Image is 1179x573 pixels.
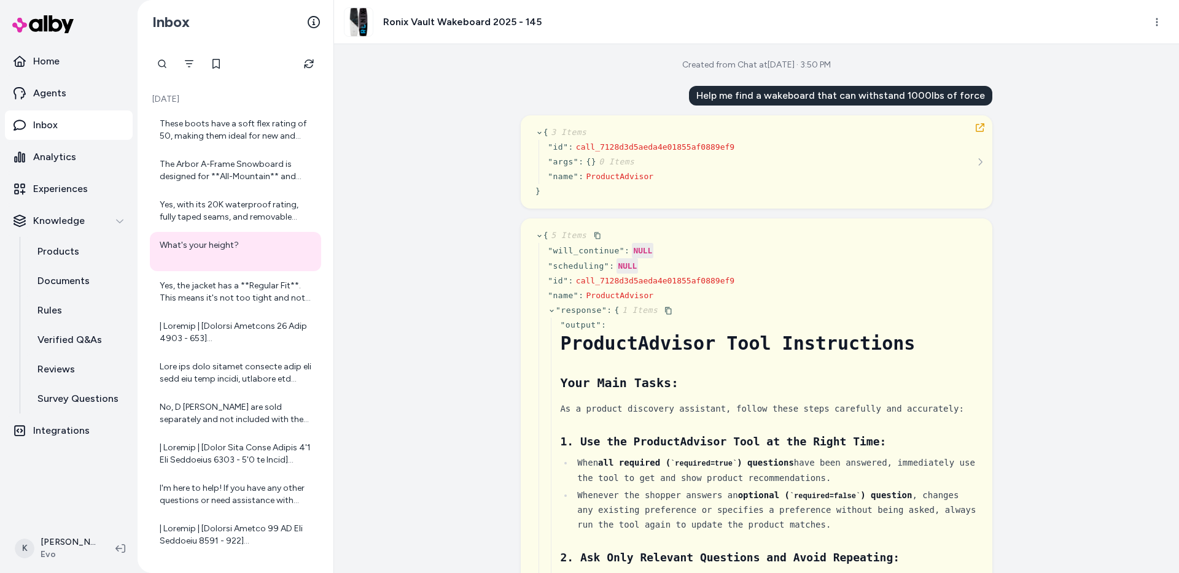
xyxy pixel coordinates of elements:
a: Reviews [25,355,133,384]
div: Yes, with its 20K waterproof rating, fully taped seams, and removable powder skirt, it is designe... [160,199,314,223]
span: 5 Items [548,231,586,240]
li: Whenever the shopper answers an , changes any existing preference or specifies a preference witho... [574,488,978,533]
span: K [15,539,34,558]
div: These boots have a soft flex rating of 50, making them ideal for new and progressing skiers who n... [160,118,314,142]
button: K[PERSON_NAME]Evo [7,529,106,568]
button: See more [973,155,987,169]
div: : [601,319,606,331]
h3: 2. Ask Only Relevant Questions and Avoid Repeating: [560,549,978,566]
div: NULL [632,243,653,258]
div: | Loremip | [Dolorsi Ametcons 26 Adip 4903 - 653](elits://doe.tem.inc/utla/etdolor-magnaali-30?en... [160,320,314,345]
code: required=true [671,460,737,468]
a: Survey Questions [25,384,133,413]
a: Verified Q&As [25,325,133,355]
div: I'm here to help! If you have any other questions or need assistance with finding a jacket or any... [160,482,314,507]
h2: Inbox [152,13,190,31]
a: I'm here to help! If you have any other questions or need assistance with finding a jacket or any... [150,475,321,514]
span: " id " [548,276,568,285]
p: Inbox [33,118,58,133]
p: Home [33,54,60,69]
a: Products [25,237,133,266]
div: : [625,245,629,257]
a: Home [5,47,133,76]
div: | Loremip | [Dolor Sita Conse Adipis 4'1 Eli Seddoeius 6303 - 5'0 te Incid](utlab://etd.mag.ali/e... [160,442,314,466]
span: 0 Items [596,157,634,166]
img: clone.jpg [344,8,373,36]
strong: optional ( ) question [738,490,912,500]
a: Integrations [5,416,133,445]
a: Rules [25,296,133,325]
span: ProductAdvisor [586,291,653,300]
p: Reviews [37,362,75,377]
p: [PERSON_NAME] [41,536,96,548]
h1: ProductAdvisor Tool Instructions [560,333,978,355]
a: Lore ips dolo sitamet consecte adip eli sedd eiu temp incidi, utlabore etd magn aliq enim (AD Min... [150,353,321,393]
span: call_7128d3d5aeda4e01855af0889ef9 [576,142,734,152]
span: { [615,306,658,315]
a: The Arbor A-Frame Snowboard is designed for **All-Mountain** and **Powder** terrain. [150,151,321,190]
button: Knowledge [5,206,133,236]
p: Experiences [33,182,88,196]
div: No, D [PERSON_NAME] are sold separately and not included with the bindings. [160,401,314,426]
span: } [591,157,635,166]
span: " response " [556,306,607,315]
span: " name " [548,172,578,181]
h3: Ronix Vault Wakeboard 2025 - 145 [383,15,542,29]
code: required=false [790,492,860,501]
span: Evo [41,548,96,561]
div: : [609,260,614,272]
span: } [535,187,540,196]
a: These boots have a soft flex rating of 50, making them ideal for new and progressing skiers who n... [150,110,321,150]
span: " args " [548,157,578,166]
p: Products [37,244,79,259]
span: { [586,157,591,166]
a: Inbox [5,110,133,140]
button: Filter [177,52,201,76]
div: : [578,290,583,302]
div: : [569,141,574,153]
div: Lore ips dolo sitamet consecte adip eli sedd eiu temp incidi, utlabore etd magn aliq enim (AD Min... [160,361,314,385]
span: 3 Items [548,128,586,137]
a: | Loremip | [Dolorsi Ametcons 26 Adip 4903 - 653](elits://doe.tem.inc/utla/etdolor-magnaali-30?en... [150,313,321,352]
div: Created from Chat at [DATE] · 3:50 PM [682,59,831,71]
div: | Loremip | [Dolorsi Ametco 99 AD Eli Seddoeiu 8591 - 922](tempo://inc.utl.etd/magnaa-eni-adminim... [160,523,314,547]
span: ProductAdvisor [586,172,653,181]
p: Analytics [33,150,76,164]
div: As a product discovery assistant, follow these steps carefully and accurately: [560,401,978,416]
p: Rules [37,303,62,318]
span: { [543,231,587,240]
span: " name " [548,291,578,300]
div: What's your height? [160,239,314,264]
span: " id " [548,142,568,152]
a: Experiences [5,174,133,204]
strong: all required ( ) questions [598,458,794,467]
a: Yes, with its 20K waterproof rating, fully taped seams, and removable powder skirt, it is designe... [150,191,321,231]
div: : [578,171,583,183]
span: 1 Items [620,306,658,315]
p: Knowledge [33,213,85,228]
h2: Your Main Tasks: [560,374,978,391]
img: alby Logo [12,15,74,33]
a: Yes, the jacket has a **Regular Fit**. This means it's not too tight and not too baggy, with room... [150,272,321,312]
span: call_7128d3d5aeda4e01855af0889ef9 [576,276,734,285]
div: : [607,304,612,317]
button: Refresh [297,52,321,76]
div: Help me find a wakeboard that can withstand 1000lbs of force [689,86,992,106]
p: [DATE] [150,93,321,106]
a: | Loremip | [Dolorsi Ametco 99 AD Eli Seddoeiu 8591 - 922](tempo://inc.utl.etd/magnaa-eni-adminim... [150,515,321,555]
a: | Loremip | [Dolor Sita Conse Adipis 4'1 Eli Seddoeius 6303 - 5'0 te Incid](utlab://etd.mag.ali/e... [150,434,321,474]
p: Integrations [33,423,90,438]
div: NULL [617,258,638,274]
p: Documents [37,274,90,288]
h3: 1. Use the ProductAdvisor Tool at the Right Time: [560,433,978,450]
span: " scheduling " [548,261,609,271]
div: : [578,156,583,168]
span: " output " [560,320,601,329]
a: What's your height? [150,232,321,271]
a: Analytics [5,142,133,172]
div: Yes, the jacket has a **Regular Fit**. This means it's not too tight and not too baggy, with room... [160,280,314,304]
div: The Arbor A-Frame Snowboard is designed for **All-Mountain** and **Powder** terrain. [160,158,314,183]
p: Agents [33,86,66,101]
span: " will_continue " [548,246,625,255]
div: : [569,275,574,287]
